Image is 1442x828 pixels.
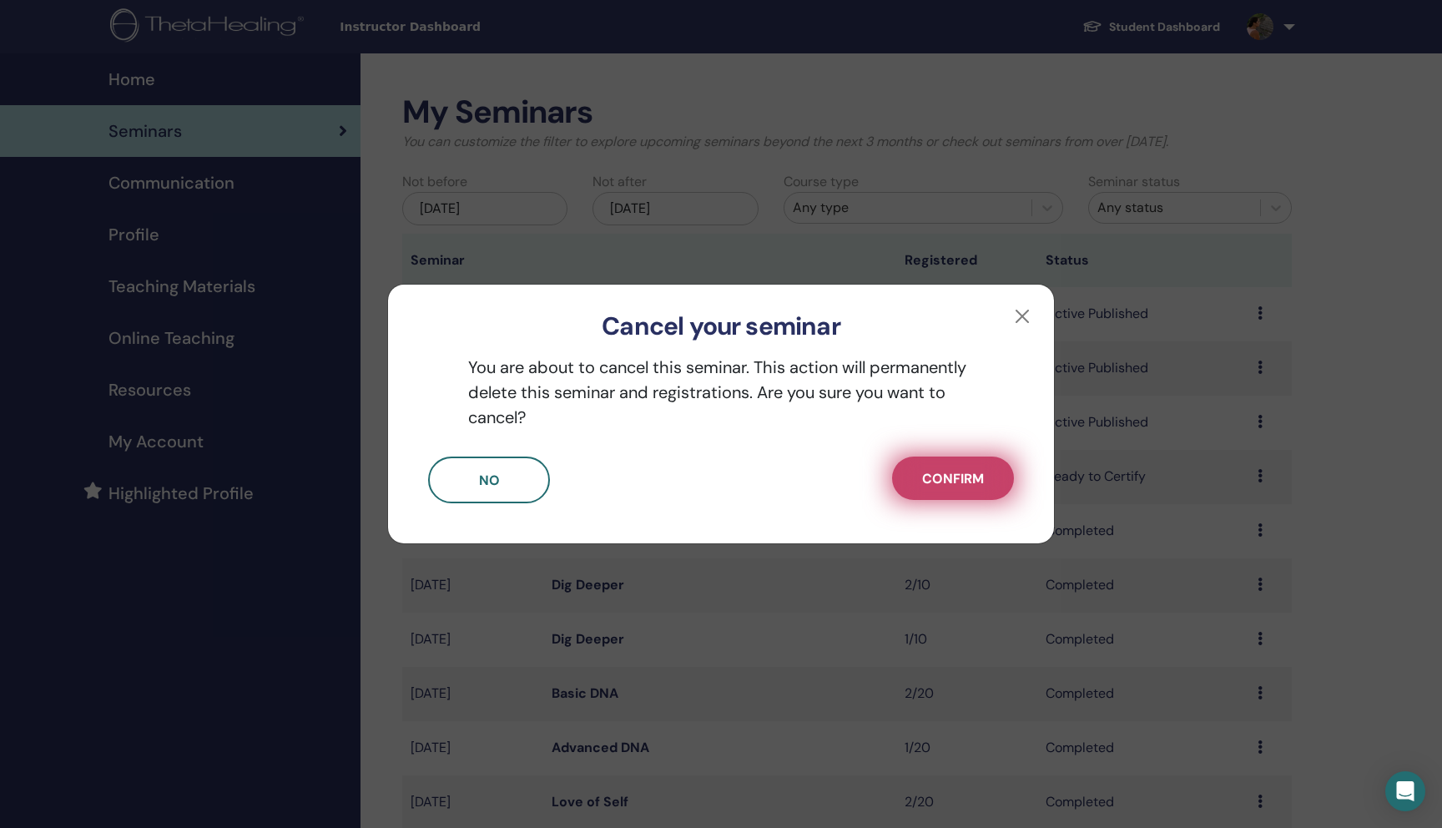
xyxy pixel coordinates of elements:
span: Confirm [922,470,984,487]
button: No [428,457,550,503]
p: You are about to cancel this seminar. This action will permanently delete this seminar and regist... [428,355,1014,430]
h3: Cancel your seminar [415,311,1027,341]
div: Open Intercom Messenger [1385,771,1425,811]
span: No [479,472,500,489]
button: Confirm [892,457,1014,500]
